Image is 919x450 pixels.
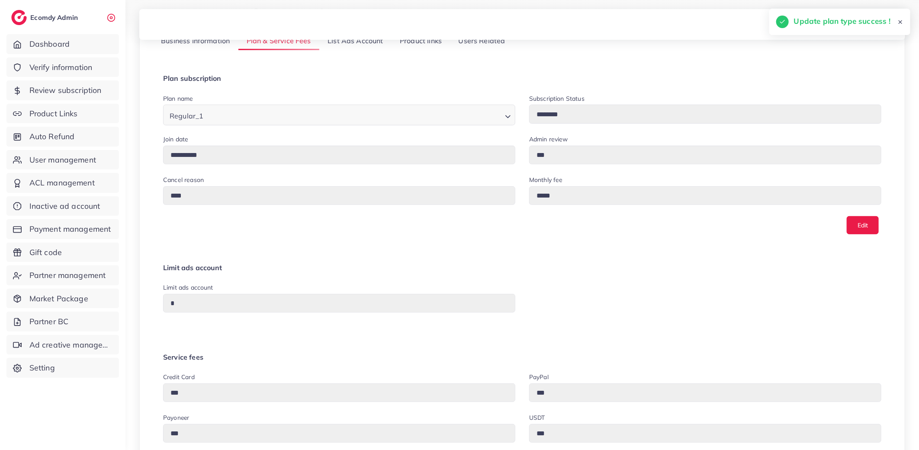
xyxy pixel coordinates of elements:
span: Partner management [29,270,106,281]
label: Monthly fee [529,176,563,184]
a: Payment management [6,219,119,239]
span: Regular_1 [168,110,205,122]
label: PayPal [529,373,549,381]
button: Edit [847,216,879,234]
a: ACL management [6,173,119,193]
img: logo [11,10,27,25]
span: Inactive ad account [29,201,100,212]
a: Market Package [6,289,119,309]
a: Partner management [6,265,119,285]
h4: Plan subscription [163,74,881,83]
a: Verify information [6,57,119,77]
a: Inactive ad account [6,196,119,216]
span: Ad creative management [29,339,112,351]
span: User management [29,154,96,166]
input: Search for option [206,108,501,122]
a: Review subscription [6,80,119,100]
a: Product Links [6,104,119,124]
label: Join date [163,135,188,144]
label: USDT [529,413,545,422]
span: Partner BC [29,316,69,327]
a: Gift code [6,243,119,262]
h5: Update plan type success ! [794,16,891,27]
label: Admin review [529,135,568,144]
label: Subscription Status [529,94,585,103]
span: Verify information [29,62,93,73]
h4: Service fees [163,353,881,361]
span: Review subscription [29,85,102,96]
a: Ad creative management [6,335,119,355]
span: Market Package [29,293,88,304]
h4: Limit ads account [163,264,881,272]
a: Auto Refund [6,127,119,147]
a: User management [6,150,119,170]
span: Payment management [29,223,111,235]
span: Setting [29,362,55,373]
span: Auto Refund [29,131,75,142]
div: Search for option [163,105,515,125]
label: Credit card [163,373,195,381]
label: Cancel reason [163,176,204,184]
span: Dashboard [29,38,70,50]
span: Gift code [29,247,62,258]
a: Setting [6,358,119,378]
label: Plan name [163,94,193,103]
h2: Ecomdy Admin [30,13,80,22]
span: Product Links [29,108,78,119]
a: Partner BC [6,312,119,332]
label: Payoneer [163,413,189,422]
a: logoEcomdy Admin [11,10,80,25]
label: Limit ads account [163,283,213,292]
span: ACL management [29,177,95,188]
a: Dashboard [6,34,119,54]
